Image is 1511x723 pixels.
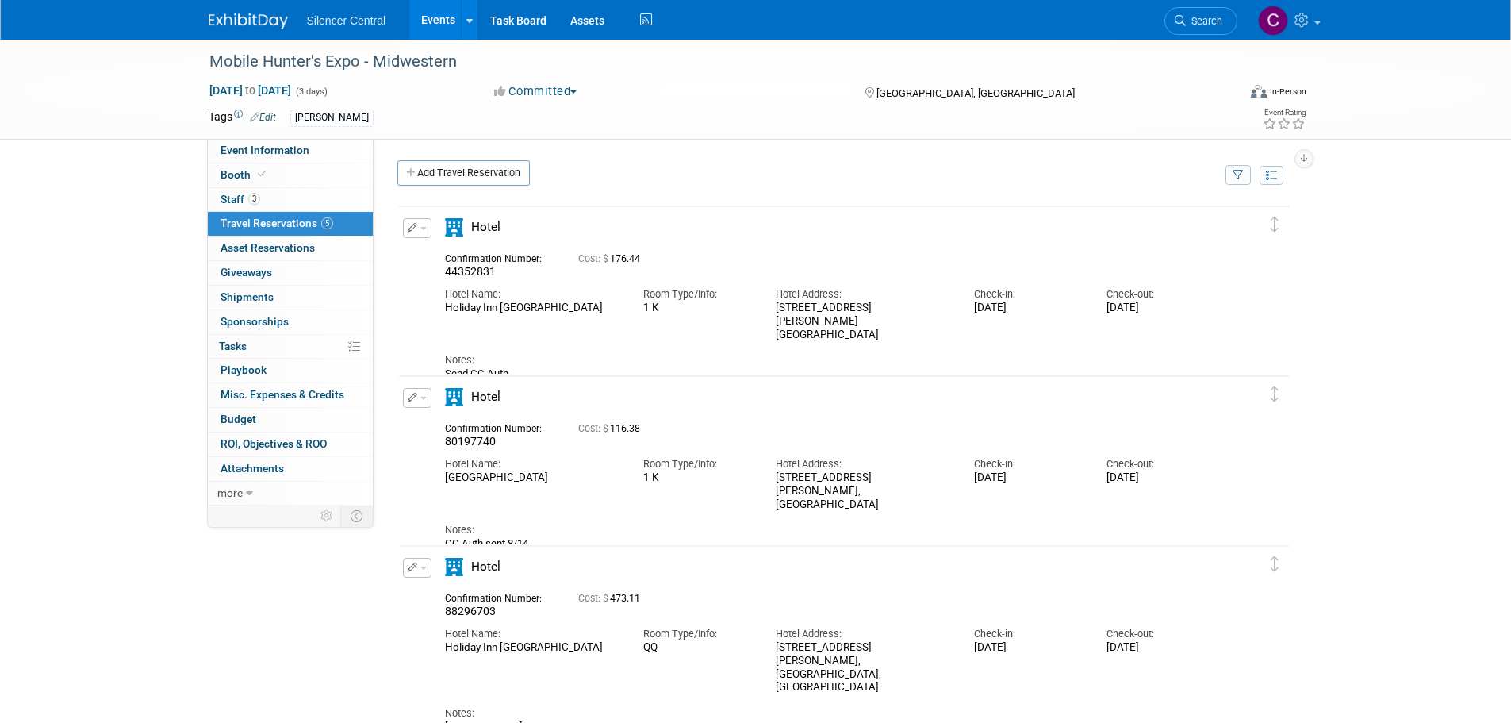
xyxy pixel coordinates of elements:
div: CC Auth sent 8/14 [445,537,1216,550]
a: Sponsorships [208,310,373,334]
span: 5 [321,217,333,229]
a: Misc. Expenses & Credits [208,383,373,407]
div: Send CC Auth [445,367,1216,380]
a: Travel Reservations5 [208,212,373,236]
span: Playbook [221,363,267,376]
div: [DATE] [1106,641,1215,655]
span: Booth [221,168,269,181]
a: Playbook [208,359,373,383]
span: Budget [221,413,256,425]
a: more [208,482,373,506]
span: Cost: $ [578,593,610,604]
a: Asset Reservations [208,237,373,260]
span: 473.11 [578,593,646,604]
div: Room Type/Info: [643,627,752,641]
div: [PERSON_NAME] [290,110,374,126]
span: Staff [221,193,260,206]
span: Shipments [221,290,274,303]
span: [GEOGRAPHIC_DATA], [GEOGRAPHIC_DATA] [876,87,1075,99]
i: Booth reservation complete [258,170,266,179]
div: Confirmation Number: [445,588,554,605]
span: Search [1186,15,1222,27]
span: Asset Reservations [221,241,315,254]
div: Holiday Inn [GEOGRAPHIC_DATA] [445,641,619,655]
a: Edit [250,112,276,123]
div: Hotel Name: [445,287,619,302]
div: Hotel Name: [445,627,619,641]
span: Hotel [471,220,500,234]
span: 80197740 [445,435,496,448]
i: Click and drag to move item [1271,386,1279,402]
a: Attachments [208,457,373,481]
a: Search [1164,7,1237,35]
i: Hotel [445,218,463,237]
div: [STREET_ADDRESS][PERSON_NAME], [GEOGRAPHIC_DATA], [GEOGRAPHIC_DATA] [776,641,950,694]
i: Hotel [445,388,463,406]
a: ROI, Objectives & ROO [208,433,373,456]
a: Event Information [208,139,373,163]
a: Tasks [208,335,373,359]
div: Notes: [445,353,1216,367]
div: Confirmation Number: [445,418,554,435]
div: Check-in: [974,287,1083,302]
span: Cost: $ [578,423,610,434]
span: [DATE] [DATE] [209,83,292,98]
span: 176.44 [578,253,646,264]
img: ExhibitDay [209,13,288,29]
button: Committed [489,83,583,100]
div: [STREET_ADDRESS][PERSON_NAME], [GEOGRAPHIC_DATA] [776,471,950,511]
div: Room Type/Info: [643,457,752,471]
span: Hotel [471,390,500,404]
span: more [217,486,243,499]
a: Booth [208,163,373,187]
div: Check-out: [1106,287,1215,302]
div: 1 K [643,302,752,314]
span: Hotel [471,560,500,574]
span: ROI, Objectives & ROO [221,437,327,450]
div: [GEOGRAPHIC_DATA] [445,471,619,485]
img: Cade Cox [1258,6,1288,36]
div: [DATE] [974,641,1083,655]
div: Check-in: [974,627,1083,641]
td: Tags [209,109,276,127]
div: [STREET_ADDRESS][PERSON_NAME] [GEOGRAPHIC_DATA] [776,302,950,341]
span: Silencer Central [307,14,386,27]
div: [DATE] [1106,471,1215,485]
div: Mobile Hunter's Expo - Midwestern [204,48,1214,76]
span: 88296703 [445,605,496,617]
span: 116.38 [578,423,646,434]
a: Giveaways [208,261,373,285]
span: 3 [248,193,260,205]
div: In-Person [1269,86,1306,98]
span: Misc. Expenses & Credits [221,388,344,401]
div: Holiday Inn [GEOGRAPHIC_DATA] [445,302,619,315]
td: Toggle Event Tabs [340,506,373,526]
div: [DATE] [1106,302,1215,315]
div: Hotel Address: [776,457,950,471]
span: Tasks [219,340,247,352]
td: Personalize Event Tab Strip [313,506,341,526]
span: Sponsorships [221,315,289,328]
div: Hotel Name: [445,457,619,471]
a: Shipments [208,286,373,310]
div: QQ [643,641,752,654]
div: Event Rating [1263,109,1306,117]
span: to [243,84,258,97]
i: Hotel [445,558,463,576]
div: Room Type/Info: [643,287,752,302]
div: Check-out: [1106,457,1215,471]
div: Hotel Address: [776,287,950,302]
span: Event Information [221,144,309,156]
img: Format-Inperson.png [1251,85,1267,98]
span: Attachments [221,462,284,475]
i: Click and drag to move item [1271,556,1279,572]
div: [DATE] [974,471,1083,485]
div: Check-in: [974,457,1083,471]
i: Click and drag to move item [1271,217,1279,233]
span: 44352831 [445,265,496,278]
div: Notes: [445,706,1216,721]
div: Check-out: [1106,627,1215,641]
span: Giveaways [221,266,272,279]
div: Event Format [1144,83,1307,106]
span: Cost: $ [578,253,610,264]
